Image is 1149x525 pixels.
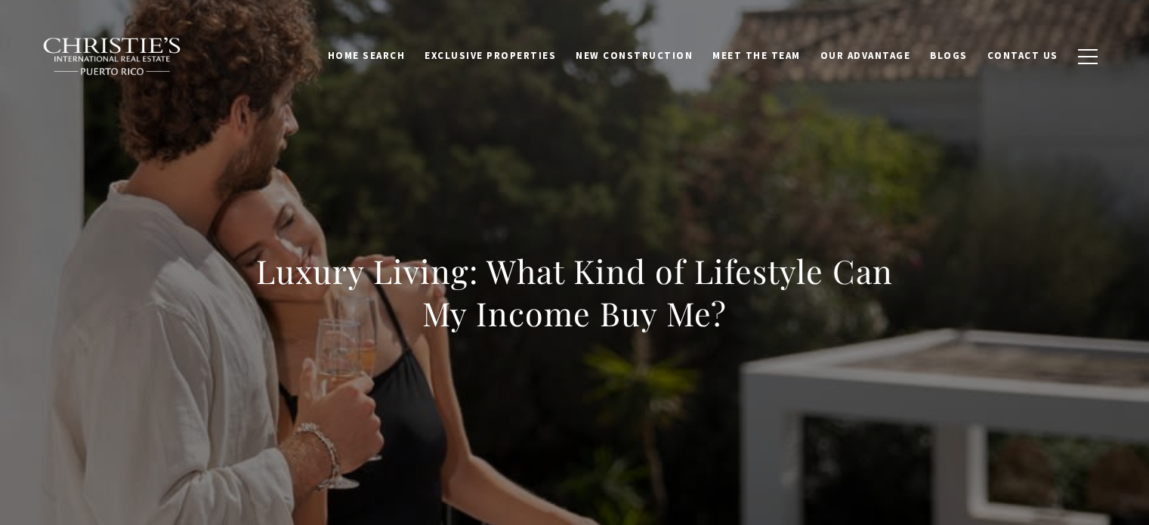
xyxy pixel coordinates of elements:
a: Exclusive Properties [415,42,566,70]
span: Blogs [930,49,968,62]
h1: Luxury Living: What Kind of Lifestyle Can My Income Buy Me? [242,250,908,335]
a: Blogs [920,42,978,70]
span: Exclusive Properties [425,49,556,62]
span: Our Advantage [820,49,911,62]
span: New Construction [576,49,693,62]
a: Home Search [318,42,415,70]
a: New Construction [566,42,703,70]
a: Meet the Team [703,42,811,70]
img: Christie's International Real Estate black text logo [42,37,183,76]
span: Contact Us [987,49,1058,62]
a: Our Advantage [811,42,921,70]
